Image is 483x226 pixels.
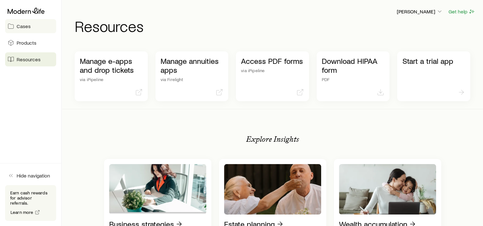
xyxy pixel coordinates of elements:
[5,169,56,183] button: Hide navigation
[448,8,475,15] button: Get help
[161,56,223,74] p: Manage annuities apps
[322,77,385,82] p: PDF
[339,164,436,215] img: Wealth accumulation
[241,68,304,73] p: via iPipeline
[317,51,390,101] a: Download HIPAA formPDF
[5,52,56,66] a: Resources
[396,8,443,16] button: [PERSON_NAME]
[11,210,34,215] span: Learn more
[10,190,51,206] p: Earn cash rewards for advisor referrals.
[241,56,304,65] p: Access PDF forms
[109,164,206,215] img: Business strategies
[402,56,465,65] p: Start a trial app
[397,8,443,15] p: [PERSON_NAME]
[5,185,56,221] div: Earn cash rewards for advisor referrals.Learn more
[246,135,299,144] p: Explore Insights
[5,36,56,50] a: Products
[17,172,50,179] span: Hide navigation
[17,23,31,29] span: Cases
[322,56,385,74] p: Download HIPAA form
[80,77,143,82] p: via iPipeline
[161,77,223,82] p: via Firelight
[75,18,475,34] h1: Resources
[17,56,41,63] span: Resources
[17,40,36,46] span: Products
[224,164,321,215] img: Estate planning
[5,19,56,33] a: Cases
[80,56,143,74] p: Manage e-apps and drop tickets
